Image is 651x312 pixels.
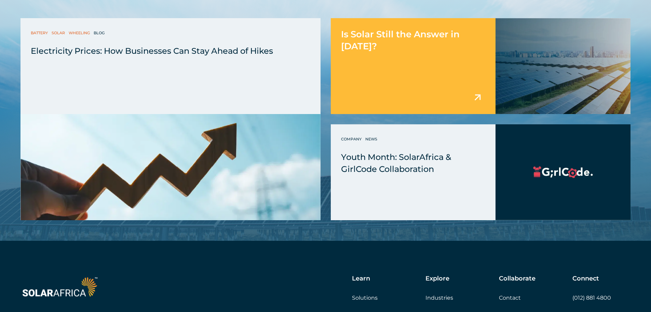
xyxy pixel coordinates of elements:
[472,91,484,103] img: arrow icon
[31,46,273,56] span: Electricity Prices: How Businesses Can Stay Ahead of Hikes
[572,295,611,301] a: (012) 881 4800
[94,29,106,36] a: Blog
[572,275,599,283] h5: Connect
[341,136,363,142] a: Company
[496,124,630,220] img: SolarAfrica and GirlCode
[21,114,321,220] img: Electricity Prices: How Businesses Can Stay Ahead of Hikes
[499,295,521,301] a: Contact
[352,275,370,283] h5: Learn
[352,295,378,301] a: Solutions
[496,18,630,114] img: Solar Energy Commercial and Industrial Wheeling
[69,29,92,36] a: Wheeling
[341,29,460,52] span: Is Solar Still the Answer in [DATE]?
[425,295,453,301] a: Industries
[31,29,50,36] a: Battery
[499,275,535,283] h5: Collaborate
[365,136,379,142] a: News
[341,152,451,174] span: Youth Month: SolarAfrica & GirlCode Collaboration
[425,275,449,283] h5: Explore
[52,29,67,36] a: Solar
